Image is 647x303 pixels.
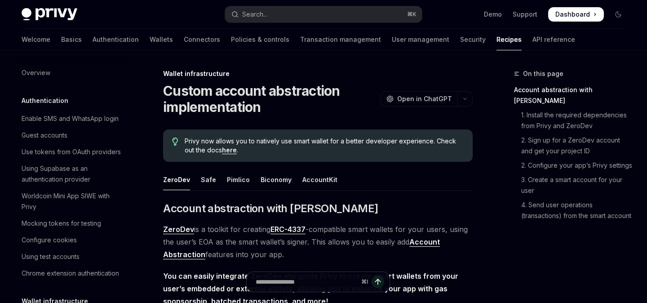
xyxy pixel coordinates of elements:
h5: Authentication [22,95,68,106]
a: Mocking tokens for testing [14,215,129,232]
a: Dashboard [548,7,604,22]
h1: Custom account abstraction implementation [163,83,377,115]
a: Worldcoin Mini App SIWE with Privy [14,188,129,215]
a: Support [513,10,537,19]
a: 2. Configure your app’s Privy settings [514,158,633,173]
input: Ask a question... [256,272,358,292]
div: Worldcoin Mini App SIWE with Privy [22,191,124,212]
a: Welcome [22,29,50,50]
a: Transaction management [300,29,381,50]
a: Authentication [93,29,139,50]
div: ZeroDev [163,169,190,190]
div: Overview [22,67,50,78]
div: Use tokens from OAuth providers [22,147,121,157]
a: Security [460,29,486,50]
a: User management [392,29,449,50]
a: here [222,146,237,154]
span: Privy now allows you to natively use smart wallet for a better developer experience. Check out th... [185,137,464,155]
div: Enable SMS and WhatsApp login [22,113,119,124]
button: Open search [225,6,421,22]
div: Configure cookies [22,235,77,245]
span: ⌘ K [407,11,417,18]
div: Chrome extension authentication [22,268,119,279]
a: Demo [484,10,502,19]
a: Wallets [150,29,173,50]
button: Send message [372,276,384,288]
div: Search... [242,9,267,20]
div: AccountKit [302,169,337,190]
svg: Tip [172,138,178,146]
a: Connectors [184,29,220,50]
a: Use tokens from OAuth providers [14,144,129,160]
span: Open in ChatGPT [397,94,452,103]
a: Basics [61,29,82,50]
span: On this page [523,68,563,79]
div: Wallet infrastructure [163,69,473,78]
span: is a toolkit for creating -compatible smart wallets for your users, using the user’s EOA as the s... [163,223,473,261]
div: Mocking tokens for testing [22,218,101,229]
div: Safe [201,169,216,190]
div: Pimlico [227,169,250,190]
a: API reference [532,29,575,50]
div: Guest accounts [22,130,67,141]
a: Overview [14,65,129,81]
a: Policies & controls [231,29,289,50]
div: Biconomy [261,169,292,190]
a: ERC-4337 [270,225,306,234]
img: dark logo [22,8,77,21]
a: Using test accounts [14,249,129,265]
a: Recipes [496,29,522,50]
a: Guest accounts [14,127,129,143]
a: 2. Sign up for a ZeroDev account and get your project ID [514,133,633,158]
a: Account abstraction with [PERSON_NAME] [514,83,633,108]
a: 3. Create a smart account for your user [514,173,633,198]
a: 1. Install the required dependencies from Privy and ZeroDev [514,108,633,133]
span: Dashboard [555,10,590,19]
a: 4. Send user operations (transactions) from the smart account [514,198,633,223]
a: ZeroDev [163,225,194,234]
button: Toggle dark mode [611,7,625,22]
div: Using Supabase as an authentication provider [22,163,124,185]
button: Open in ChatGPT [381,91,457,107]
a: Using Supabase as an authentication provider [14,160,129,187]
span: Account abstraction with [PERSON_NAME] [163,201,378,216]
a: Configure cookies [14,232,129,248]
a: Chrome extension authentication [14,265,129,281]
div: Using test accounts [22,251,80,262]
a: Enable SMS and WhatsApp login [14,111,129,127]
